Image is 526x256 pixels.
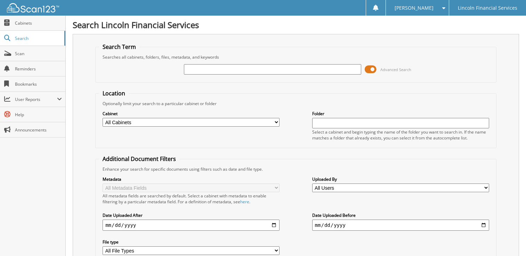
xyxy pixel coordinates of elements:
[15,51,62,57] span: Scan
[103,239,280,245] label: File type
[312,111,489,117] label: Folder
[458,6,517,10] span: Lincoln Financial Services
[103,220,280,231] input: start
[7,3,59,12] img: scan123-logo-white.svg
[99,43,139,51] legend: Search Term
[15,35,61,41] span: Search
[395,6,434,10] span: [PERSON_NAME]
[103,193,280,205] div: All metadata fields are searched by default. Select a cabinet with metadata to enable filtering b...
[491,223,526,256] iframe: Chat Widget
[73,19,519,31] h1: Search Lincoln Financial Services
[99,166,493,172] div: Enhance your search for specific documents using filters such as date and file type.
[380,67,411,72] span: Advanced Search
[240,199,249,205] a: here
[15,66,62,72] span: Reminders
[99,89,129,97] legend: Location
[15,127,62,133] span: Announcements
[99,54,493,60] div: Searches all cabinets, folders, files, metadata, and keywords
[312,176,489,182] label: Uploaded By
[99,101,493,106] div: Optionally limit your search to a particular cabinet or folder
[312,212,489,218] label: Date Uploaded Before
[15,81,62,87] span: Bookmarks
[103,111,280,117] label: Cabinet
[312,129,489,141] div: Select a cabinet and begin typing the name of the folder you want to search in. If the name match...
[15,96,57,102] span: User Reports
[99,155,179,163] legend: Additional Document Filters
[312,220,489,231] input: end
[15,20,62,26] span: Cabinets
[103,212,280,218] label: Date Uploaded After
[15,112,62,118] span: Help
[103,176,280,182] label: Metadata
